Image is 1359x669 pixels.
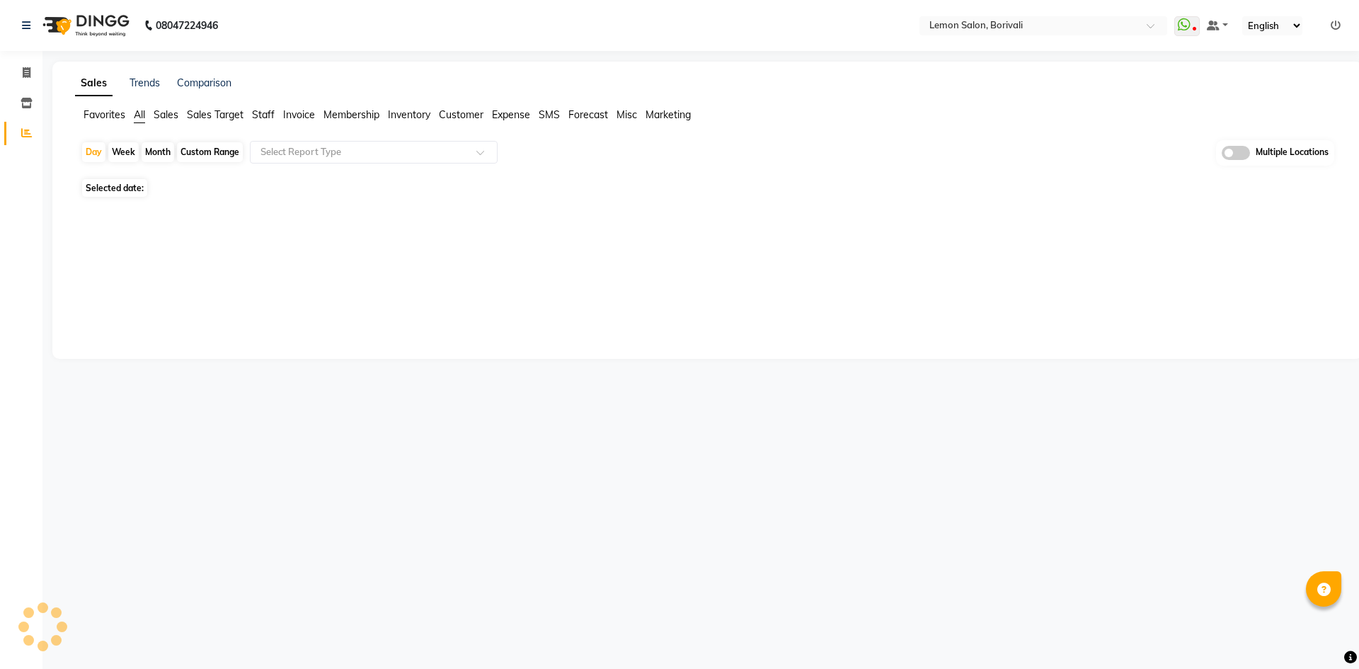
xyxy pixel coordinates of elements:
[539,108,560,121] span: SMS
[108,142,139,162] div: Week
[177,76,231,89] a: Comparison
[187,108,243,121] span: Sales Target
[568,108,608,121] span: Forecast
[134,108,145,121] span: All
[252,108,275,121] span: Staff
[82,142,105,162] div: Day
[130,76,160,89] a: Trends
[36,6,133,45] img: logo
[154,108,178,121] span: Sales
[156,6,218,45] b: 08047224946
[323,108,379,121] span: Membership
[82,179,147,197] span: Selected date:
[283,108,315,121] span: Invoice
[75,71,113,96] a: Sales
[388,108,430,121] span: Inventory
[492,108,530,121] span: Expense
[177,142,243,162] div: Custom Range
[1256,146,1329,160] span: Multiple Locations
[142,142,174,162] div: Month
[84,108,125,121] span: Favorites
[646,108,691,121] span: Marketing
[617,108,637,121] span: Misc
[439,108,483,121] span: Customer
